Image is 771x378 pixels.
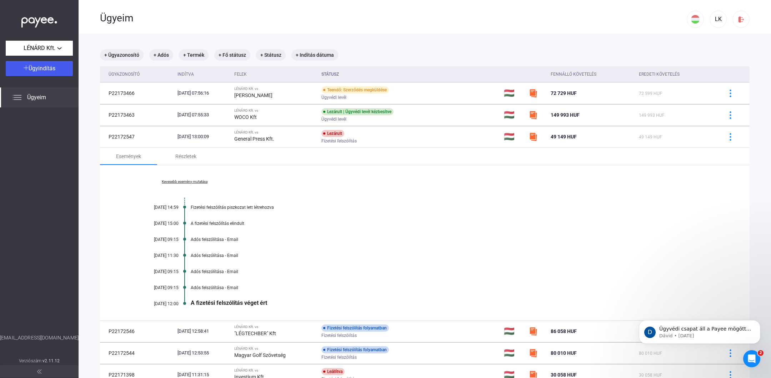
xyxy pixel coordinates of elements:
div: Lezárult [321,130,344,137]
button: logout-red [732,11,750,28]
th: Státusz [319,66,501,82]
div: A fizetési felszólítás elindult [191,221,714,226]
span: 72 729 HUF [551,90,577,96]
div: Leállítva [321,368,345,375]
strong: [PERSON_NAME] [234,92,272,98]
div: [DATE] 12:00 [136,301,179,306]
button: LK [710,11,727,28]
button: LÉNÁRD Kft. [6,41,73,56]
div: A fizetési felszólítás véget ért [191,299,714,306]
img: logout-red [737,16,745,23]
strong: "LÉGTECHBER" Kft [234,331,276,336]
span: Ügyindítás [29,65,55,72]
div: Adós felszólítása - Email [191,237,714,242]
span: Fizetési felszólítás [321,353,357,362]
div: Lezárult | Ügyvédi levél kézbesítve [321,108,394,115]
td: 🇭🇺 [501,82,526,104]
mat-chip: + Státusz [256,49,286,61]
div: Ügyazonosító [109,70,140,79]
td: P22173463 [100,104,175,126]
span: 30 058 HUF [639,373,662,378]
div: Ügyeim [100,12,687,24]
span: LÉNÁRD Kft. [24,44,55,52]
mat-chip: + Indítás dátuma [291,49,338,61]
img: white-payee-white-dot.svg [21,13,57,28]
button: more-blue [723,107,738,122]
img: more-blue [727,90,734,97]
div: LÉNÁRD Kft. vs [234,130,316,135]
td: 🇭🇺 [501,126,526,147]
img: more-blue [727,111,734,119]
span: 49 149 HUF [551,134,577,140]
img: plus-white.svg [24,65,29,70]
div: Fizetési felszólítás folyamatban [321,346,389,353]
td: P22173466 [100,82,175,104]
strong: v2.11.12 [42,358,60,363]
img: arrow-double-left-grey.svg [37,369,41,374]
button: Ügyindítás [6,61,73,76]
span: 2 [758,350,764,356]
button: HU [687,11,704,28]
button: more-blue [723,86,738,101]
div: [DATE] 07:55:33 [177,111,229,119]
img: list.svg [13,93,21,102]
img: szamlazzhu-mini [529,132,537,141]
div: Adós felszólítása - Email [191,253,714,258]
a: Kevesebb esemény mutatása [136,180,234,184]
div: Teendő: Szerződés megküldése [321,86,389,94]
div: [DATE] 12:58:41 [177,328,229,335]
div: Indítva [177,70,194,79]
div: Fennálló követelés [551,70,633,79]
span: 149 993 HUF [639,113,665,118]
td: P22172547 [100,126,175,147]
div: Fizetési felszólítás folyamatban [321,324,389,332]
span: 30 058 HUF [551,372,577,378]
div: LÉNÁRD Kft. vs [234,347,316,351]
img: szamlazzhu-mini [529,89,537,97]
span: Fizetési felszólítás [321,331,357,340]
div: LÉNÁRD Kft. vs [234,109,316,113]
img: szamlazzhu-mini [529,349,537,357]
button: more-blue [723,129,738,144]
div: [DATE] 12:53:55 [177,349,229,357]
div: [DATE] 09:15 [136,237,179,242]
span: Ügyvédi levél [321,93,346,102]
span: 72 599 HUF [639,91,662,96]
mat-chip: + Termék [179,49,209,61]
iframe: Intercom live chat [743,350,760,367]
span: 86 058 HUF [551,328,577,334]
mat-chip: + Fő státusz [214,49,250,61]
td: 🇭🇺 [501,321,526,342]
div: Részletek [175,152,196,161]
span: 49 149 HUF [639,135,662,140]
div: Eredeti követelés [639,70,714,79]
strong: WOCO Kft [234,114,257,120]
iframe: Intercom notifications üzenet [628,305,771,359]
div: Indítva [177,70,229,79]
div: Fennálló követelés [551,70,596,79]
span: 80 010 HUF [551,350,577,356]
img: more-blue [727,133,734,141]
td: P22172546 [100,321,175,342]
div: Adós felszólítása - Email [191,269,714,274]
td: 🇭🇺 [501,342,526,364]
img: szamlazzhu-mini [529,111,537,119]
img: HU [691,15,700,24]
div: LÉNÁRD Kft. vs [234,87,316,91]
span: Ügyeim [27,93,46,102]
div: LK [712,15,724,24]
div: [DATE] 09:15 [136,285,179,290]
td: 🇭🇺 [501,104,526,126]
div: [DATE] 07:56:16 [177,90,229,97]
strong: General Press Kft. [234,136,274,142]
img: szamlazzhu-mini [529,327,537,336]
span: Fizetési felszólítás [321,137,357,145]
div: Fizetési felszólítás piszkozat lett létrehozva [191,205,714,210]
div: [DATE] 14:59 [136,205,179,210]
td: P22172544 [100,342,175,364]
div: Eredeti követelés [639,70,680,79]
div: [DATE] 13:00:09 [177,133,229,140]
